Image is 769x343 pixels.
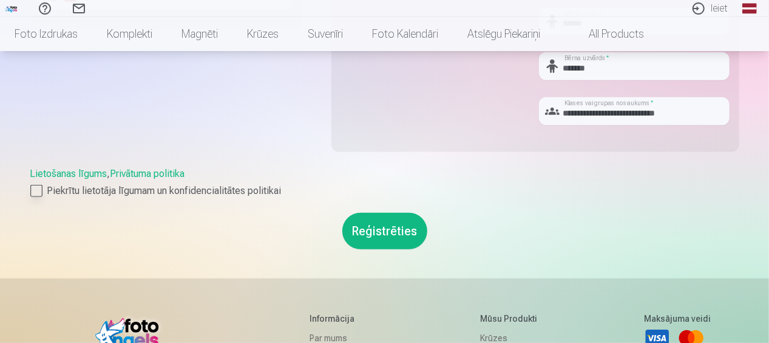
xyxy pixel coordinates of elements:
label: Piekrītu lietotāja līgumam un konfidencialitātes politikai [30,184,739,198]
h5: Informācija [310,313,381,325]
a: Foto kalendāri [357,17,453,51]
a: Magnēti [167,17,232,51]
a: Lietošanas līgums [30,168,107,179]
a: All products [555,17,659,51]
h5: Maksājuma veidi [644,313,711,325]
h5: Mūsu produkti [480,313,544,325]
img: /fa1 [5,5,18,12]
button: Reģistrēties [342,213,427,249]
a: Krūzes [232,17,293,51]
a: Komplekti [92,17,167,51]
div: , [30,167,739,198]
a: Privātuma politika [110,168,185,179]
a: Suvenīri [293,17,357,51]
a: Atslēgu piekariņi [453,17,555,51]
